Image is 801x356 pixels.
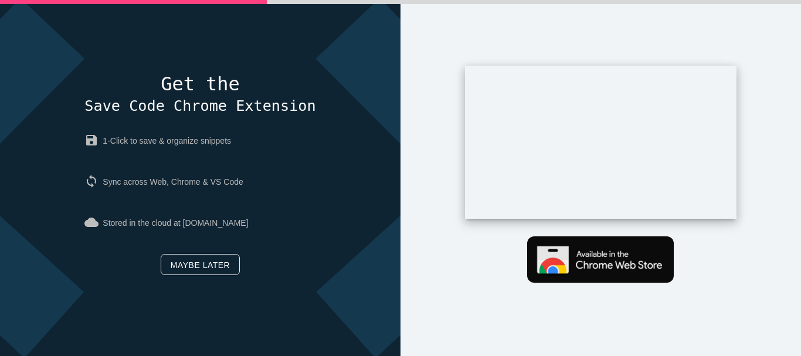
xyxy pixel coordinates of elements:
i: save [84,133,103,147]
p: Stored in the cloud at [DOMAIN_NAME] [84,206,315,239]
img: Get Chrome extension [527,236,674,283]
p: Sync across Web, Chrome & VS Code [84,165,315,198]
a: Maybe later [161,254,240,275]
h4: Get the [84,74,315,116]
i: sync [84,174,103,188]
i: cloud [84,215,103,229]
p: 1-Click to save & organize snippets [84,124,315,157]
span: Save Code Chrome Extension [84,97,315,114]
